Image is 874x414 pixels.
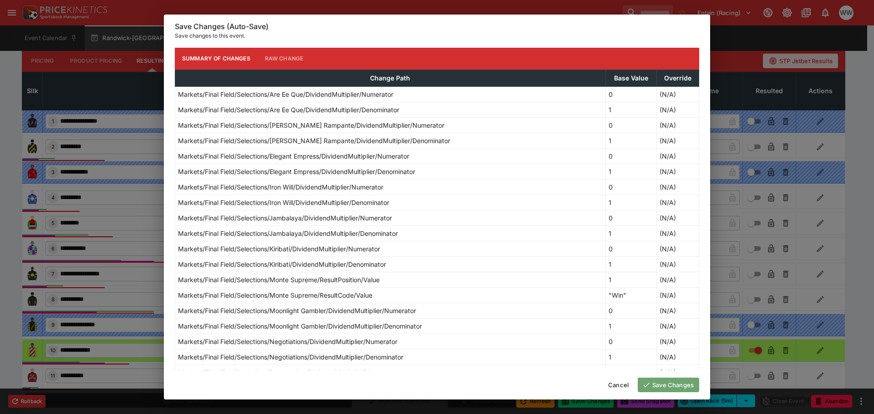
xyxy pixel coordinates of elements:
p: Markets/Final Field/Selections/Iron Will/DividendMultiplier/Numerator [178,182,383,192]
button: Raw Change [258,48,311,70]
p: Markets/Final Field/Selections/Iron Will/DividendMultiplier/Denominator [178,198,389,207]
p: Markets/Final Field/Selections/Are Ee Que/DividendMultiplier/Denominator [178,105,399,115]
p: Markets/Final Field/Selections/Elegant Empress/DividendMultiplier/Numerator [178,151,409,161]
h6: Save Changes (Auto-Save) [175,22,699,31]
p: Markets/Final Field/Selections/Negotiations/DividendMultiplier/Numerator [178,337,397,346]
td: (N/A) [656,287,699,303]
td: 0 [605,179,656,195]
td: (N/A) [656,148,699,164]
td: 1 [605,102,656,117]
td: (N/A) [656,195,699,210]
p: Markets/Final Field/Selections/Negotiations/DividendMultiplier/Denominator [178,352,403,362]
td: (N/A) [656,256,699,272]
td: (N/A) [656,303,699,318]
p: Save changes to this event. [175,31,699,40]
p: Markets/Final Field/Selections/Are Ee Que/DividendMultiplier/Numerator [178,90,393,99]
p: Markets/Final Field/Selections/Jambalaya/DividendMultiplier/Numerator [178,213,392,223]
th: Change Path [175,70,606,86]
td: 0 [605,117,656,133]
td: 1 [605,318,656,334]
button: Save Changes [638,378,699,392]
td: 0 [605,334,656,349]
td: (N/A) [656,318,699,334]
p: Markets/Final Field/Selections/Elegant Empress/DividendMultiplier/Denominator [178,167,415,176]
td: (N/A) [656,117,699,133]
p: Markets/Final Field/Selections/Jambalaya/DividendMultiplier/Denominator [178,229,398,238]
td: 0 [605,364,656,380]
p: Markets/Final Field/Selections/Kiribati/DividendMultiplier/Denominator [178,259,386,269]
td: 1 [605,133,656,148]
td: 1 [605,256,656,272]
td: (N/A) [656,133,699,148]
th: Override [656,70,699,86]
p: Markets/Final Field/Selections/[PERSON_NAME] Rampante/DividendMultiplier/Numerator [178,120,444,130]
td: (N/A) [656,349,699,364]
td: (N/A) [656,164,699,179]
td: "Win" [605,287,656,303]
td: (N/A) [656,179,699,195]
p: Markets/Final Field/Selections/Moonlight Gambler/DividendMultiplier/Numerator [178,306,416,315]
td: (N/A) [656,225,699,241]
td: (N/A) [656,102,699,117]
td: 1 [605,272,656,287]
td: (N/A) [656,364,699,380]
td: (N/A) [656,86,699,102]
td: 0 [605,241,656,256]
td: 1 [605,164,656,179]
td: 0 [605,303,656,318]
td: (N/A) [656,272,699,287]
p: Markets/Final Field/Selections/Moonlight Gambler/DividendMultiplier/Denominator [178,321,422,331]
td: (N/A) [656,334,699,349]
td: 1 [605,349,656,364]
p: Markets/Final Field/Selections/Monte Supreme/ResultPosition/Value [178,275,380,284]
button: Cancel [603,378,634,392]
td: (N/A) [656,241,699,256]
td: 1 [605,225,656,241]
td: 0 [605,148,656,164]
p: Markets/Final Field/Selections/Monte Supreme/ResultCode/Value [178,290,372,300]
th: Base Value [605,70,656,86]
p: Markets/Final Field/Selections/Passeggiata/DividendMultiplier/Numerator [178,368,396,377]
td: 1 [605,195,656,210]
p: Markets/Final Field/Selections/[PERSON_NAME] Rampante/DividendMultiplier/Denominator [178,136,450,145]
p: Markets/Final Field/Selections/Kiribati/DividendMultiplier/Numerator [178,244,380,254]
td: (N/A) [656,210,699,225]
td: 0 [605,210,656,225]
button: Summary of Changes [175,48,258,70]
td: 0 [605,86,656,102]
